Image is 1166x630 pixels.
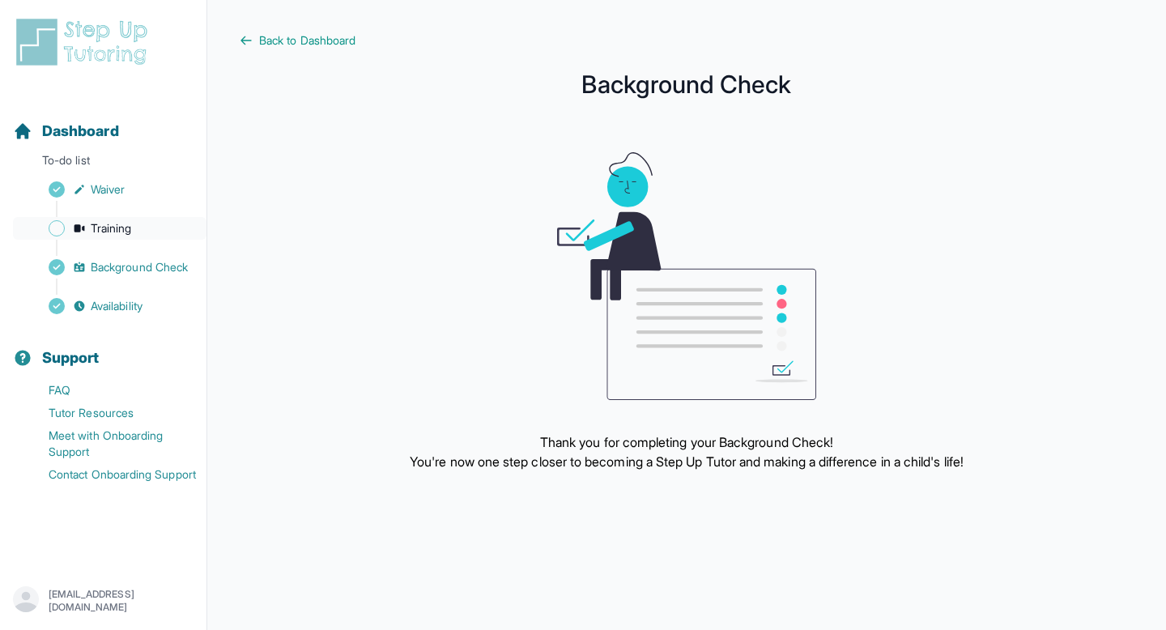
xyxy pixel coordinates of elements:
[42,120,119,143] span: Dashboard
[13,463,206,486] a: Contact Onboarding Support
[91,220,132,236] span: Training
[13,586,194,615] button: [EMAIL_ADDRESS][DOMAIN_NAME]
[410,452,964,471] p: You're now one step closer to becoming a Step Up Tutor and making a difference in a child's life!
[91,181,125,198] span: Waiver
[13,16,157,68] img: logo
[410,432,964,452] p: Thank you for completing your Background Check!
[13,120,119,143] a: Dashboard
[13,379,206,402] a: FAQ
[13,256,206,279] a: Background Check
[557,152,816,400] img: meeting graphic
[259,32,355,49] span: Back to Dashboard
[91,298,143,314] span: Availability
[91,259,188,275] span: Background Check
[6,321,200,376] button: Support
[240,74,1134,94] h1: Background Check
[13,217,206,240] a: Training
[13,178,206,201] a: Waiver
[13,295,206,317] a: Availability
[6,152,200,175] p: To-do list
[240,32,1134,49] a: Back to Dashboard
[42,347,100,369] span: Support
[13,424,206,463] a: Meet with Onboarding Support
[6,94,200,149] button: Dashboard
[13,402,206,424] a: Tutor Resources
[49,588,194,614] p: [EMAIL_ADDRESS][DOMAIN_NAME]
